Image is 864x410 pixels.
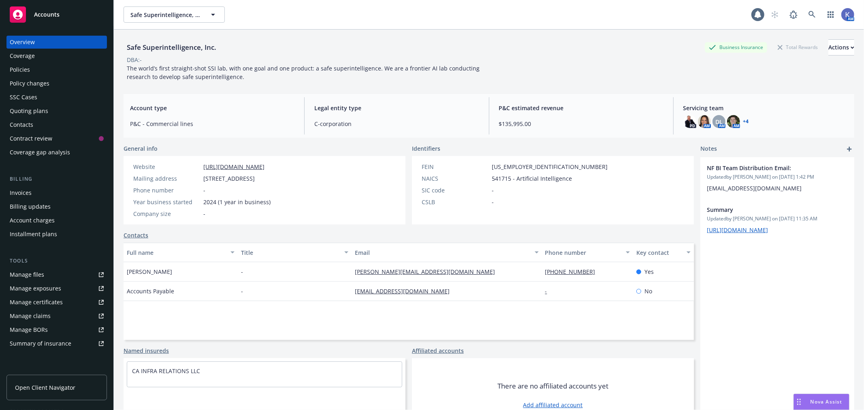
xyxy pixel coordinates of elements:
[10,296,63,309] div: Manage certificates
[6,3,107,26] a: Accounts
[499,120,663,128] span: $135,995.00
[241,267,243,276] span: -
[715,117,723,126] span: DL
[707,205,827,214] span: Summary
[314,104,479,112] span: Legal entity type
[241,287,243,295] span: -
[203,174,255,183] span: [STREET_ADDRESS]
[6,146,107,159] a: Coverage gap analysis
[10,323,48,336] div: Manage BORs
[636,248,682,257] div: Key contact
[10,310,51,322] div: Manage claims
[124,144,158,153] span: General info
[133,209,200,218] div: Company size
[6,337,107,350] a: Summary of insurance
[823,6,839,23] a: Switch app
[355,287,456,295] a: [EMAIL_ADDRESS][DOMAIN_NAME]
[828,40,854,55] div: Actions
[707,184,802,192] span: [EMAIL_ADDRESS][DOMAIN_NAME]
[422,186,489,194] div: SIC code
[774,42,822,52] div: Total Rewards
[10,118,33,131] div: Contacts
[6,63,107,76] a: Policies
[10,200,51,213] div: Billing updates
[700,157,854,199] div: NF BI Team Distribution Email:Updatedby [PERSON_NAME] on [DATE] 1:42 PM[EMAIL_ADDRESS][DOMAIN_NAME]
[127,267,172,276] span: [PERSON_NAME]
[6,49,107,62] a: Coverage
[767,6,783,23] a: Start snowing
[422,162,489,171] div: FEIN
[130,104,294,112] span: Account type
[644,267,654,276] span: Yes
[707,173,848,181] span: Updated by [PERSON_NAME] on [DATE] 1:42 PM
[10,337,71,350] div: Summary of insurance
[845,144,854,154] a: add
[6,282,107,295] a: Manage exposures
[238,243,352,262] button: Title
[707,164,827,172] span: NF BI Team Distribution Email:
[133,174,200,183] div: Mailing address
[124,6,225,23] button: Safe Superintelligence, Inc.
[6,77,107,90] a: Policy changes
[10,49,35,62] div: Coverage
[10,228,57,241] div: Installment plans
[10,77,49,90] div: Policy changes
[6,118,107,131] a: Contacts
[6,105,107,117] a: Quoting plans
[10,282,61,295] div: Manage exposures
[492,174,572,183] span: 541715 - Artificial Intelligence
[727,115,740,128] img: photo
[6,323,107,336] a: Manage BORs
[352,243,542,262] button: Email
[492,186,494,194] span: -
[15,383,75,392] span: Open Client Navigator
[422,198,489,206] div: CSLB
[124,42,220,53] div: Safe Superintelligence, Inc.
[203,163,265,171] a: [URL][DOMAIN_NAME]
[828,39,854,56] button: Actions
[133,198,200,206] div: Year business started
[127,64,481,81] span: The world’s first straight-shot SSI lab, with one goal and one product: a safe superintelligence....
[6,186,107,199] a: Invoices
[133,186,200,194] div: Phone number
[633,243,694,262] button: Key contact
[10,63,30,76] div: Policies
[707,215,848,222] span: Updated by [PERSON_NAME] on [DATE] 11:35 AM
[130,11,201,19] span: Safe Superintelligence, Inc.
[10,146,70,159] div: Coverage gap analysis
[10,36,35,49] div: Overview
[707,226,768,234] a: [URL][DOMAIN_NAME]
[355,268,501,275] a: [PERSON_NAME][EMAIL_ADDRESS][DOMAIN_NAME]
[811,398,843,405] span: Nova Assist
[545,268,602,275] a: [PHONE_NUMBER]
[132,367,200,375] a: CA INFRA RELATIONS LLC
[545,287,554,295] a: -
[497,381,608,391] span: There are no affiliated accounts yet
[492,198,494,206] span: -
[683,115,696,128] img: photo
[10,268,44,281] div: Manage files
[785,6,802,23] a: Report a Bug
[127,56,142,64] div: DBA: -
[10,214,55,227] div: Account charges
[355,248,529,257] div: Email
[6,310,107,322] a: Manage claims
[6,36,107,49] a: Overview
[10,105,48,117] div: Quoting plans
[6,296,107,309] a: Manage certificates
[124,231,148,239] a: Contacts
[6,268,107,281] a: Manage files
[133,162,200,171] div: Website
[705,42,767,52] div: Business Insurance
[412,346,464,355] a: Affiliated accounts
[545,248,621,257] div: Phone number
[841,8,854,21] img: photo
[10,132,52,145] div: Contract review
[10,91,37,104] div: SSC Cases
[203,209,205,218] span: -
[6,257,107,265] div: Tools
[523,401,583,409] a: Add affiliated account
[644,287,652,295] span: No
[683,104,848,112] span: Servicing team
[542,243,633,262] button: Phone number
